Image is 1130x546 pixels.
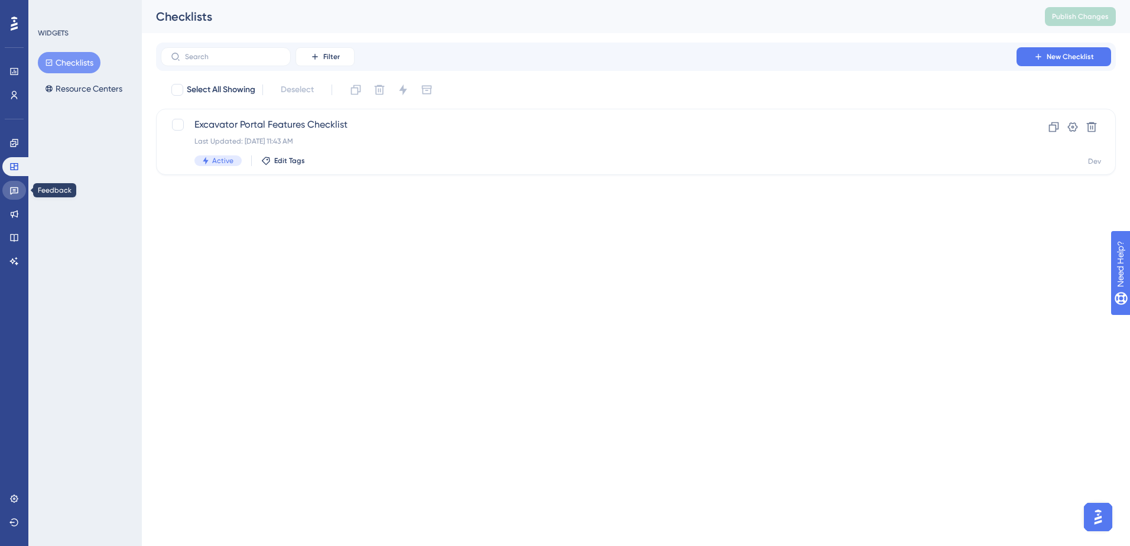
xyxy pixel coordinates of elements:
[1088,157,1101,166] div: Dev
[270,79,324,100] button: Deselect
[1017,47,1111,66] button: New Checklist
[323,52,340,61] span: Filter
[1080,499,1116,535] iframe: UserGuiding AI Assistant Launcher
[38,78,129,99] button: Resource Centers
[1052,12,1109,21] span: Publish Changes
[194,118,983,132] span: Excavator Portal Features Checklist
[185,53,281,61] input: Search
[38,28,69,38] div: WIDGETS
[274,156,305,165] span: Edit Tags
[187,83,255,97] span: Select All Showing
[28,3,74,17] span: Need Help?
[194,136,983,146] div: Last Updated: [DATE] 11:43 AM
[38,52,100,73] button: Checklists
[296,47,355,66] button: Filter
[1045,7,1116,26] button: Publish Changes
[1047,52,1094,61] span: New Checklist
[212,156,233,165] span: Active
[261,156,305,165] button: Edit Tags
[156,8,1015,25] div: Checklists
[281,83,314,97] span: Deselect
